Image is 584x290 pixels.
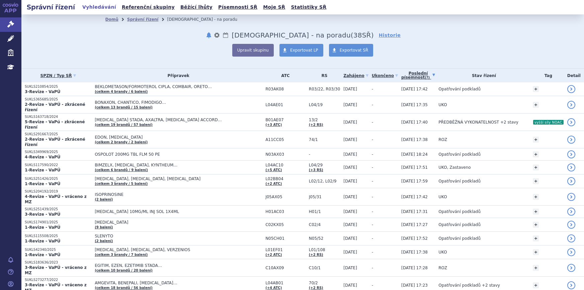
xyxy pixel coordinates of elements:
strong: 3-Revize - VaPÚ - vráceno z MZ [25,265,87,275]
span: [DATE] [343,222,357,227]
span: H01AC03 [265,209,306,214]
a: (2 balení) [95,198,113,201]
a: (celkem 3 brandy / 5 balení) [95,182,148,186]
strong: 3-Revize - VaPÚ [25,212,60,217]
button: Upravit skupinu [232,44,274,57]
span: L04/29 [309,163,340,167]
span: [DATE] 18:24 [401,152,428,157]
strong: 1-Revize - VaPÚ [25,252,60,257]
a: (+2 ATC) [265,182,282,186]
p: SUKLS251439/2025 [25,207,91,212]
a: + [533,249,539,255]
span: [DATE] 17:35 [401,102,428,107]
a: (+5 ATC) [265,168,282,172]
a: (+3 RS) [309,168,323,172]
h2: Správní řízení [21,2,80,12]
span: L04/19 [309,102,340,107]
span: N05CH01 [265,236,306,241]
a: detail [567,150,575,158]
span: [DATE] [343,236,357,241]
a: Lhůty [222,31,229,39]
span: UKO [438,195,447,199]
span: [DATE] [343,283,357,288]
p: SUKLS251426/2025 [25,176,91,181]
span: - [372,195,373,199]
span: [DATE] 17:42 [401,87,428,91]
a: Správní řízení [127,17,159,22]
span: N03AX03 [265,152,306,157]
span: [DATE] 17:23 [401,283,428,288]
span: R03/22, R03/30 [309,87,340,91]
span: [DATE] 17:38 [401,250,428,255]
span: OSPOLOT 200MG TBL FLM 50 PE [95,152,262,157]
span: [DATE] [343,209,357,214]
span: [DATE] [343,165,357,170]
a: Historie [379,32,401,39]
span: B01AE07 [265,118,306,122]
a: detail [567,163,575,171]
button: nastavení [214,31,220,39]
span: J05AX05 [265,195,306,199]
span: ISOPRINOSINE [95,192,262,197]
span: ROZ [438,266,447,270]
a: + [533,178,539,184]
a: (+2 RS) [309,253,323,257]
span: - [372,87,373,91]
span: Exportovat LP [290,48,318,53]
span: [DATE] 17:27 [401,222,428,227]
span: - [372,250,373,255]
span: UKO [438,102,447,107]
a: (+4 ATC) [265,286,282,290]
span: Opatřování podkladů [438,152,481,157]
a: + [533,235,539,241]
a: detail [567,281,575,289]
span: AMGEVITA, BENEPALI, [MEDICAL_DATA]… [95,281,262,285]
a: Ukončeno [372,71,398,80]
span: [DATE] 17:40 [401,120,428,125]
span: L04AE01 [265,102,306,107]
span: L02/12, L02/9 [309,179,340,184]
span: - [372,102,373,107]
a: (celkem 2 brandy / 2 balení) [95,140,148,144]
span: [DATE] [343,102,357,107]
p: SUKLS291667/2025 [25,132,91,137]
strong: 1-Revize - VaPÚ [25,225,60,230]
a: detail [567,193,575,201]
a: Exportovat LP [279,44,323,57]
span: BONAXON, CHANTICO, FIMODIGO… [95,100,262,105]
p: SUKLS163718/2024 [25,115,91,119]
a: + [533,151,539,157]
span: [DATE] 17:59 [401,179,428,184]
a: (celkem 13 brandů / 15 balení) [95,105,153,109]
span: [DATE] [343,137,357,142]
a: detail [567,208,575,216]
span: UKO [438,250,447,255]
p: SUKLS174901/2025 [25,220,91,225]
p: SUKLS183636/2023 [25,260,91,265]
a: + [533,194,539,200]
span: [DATE] 17:38 [401,137,428,142]
span: - [372,120,373,125]
span: Opatřování podkladů [438,87,481,91]
strong: 2-Revize - VaPÚ - zkrácené řízení [25,137,85,147]
span: [MEDICAL_DATA] 10MG/ML INJ SOL 1X4ML [95,209,262,214]
span: C02KX05 [265,222,306,227]
a: detail [567,101,575,109]
a: (celkem 6 brandů / 9 balení) [95,168,148,172]
span: EGITIM, EZEN, EZETIMIB STADA… [95,263,262,268]
span: [DATE] [343,179,357,184]
p: SUKLS42340/2025 [25,247,91,252]
button: notifikace [205,31,212,39]
a: detail [567,234,575,242]
span: - [372,283,373,288]
p: SUKLS210854/2025 [25,84,91,89]
a: (+3 ATC) [265,123,282,127]
strong: 1-Revize - VaPÚ [25,182,60,186]
span: C10AX09 [265,266,306,270]
span: - [372,236,373,241]
a: + [533,86,539,92]
a: + [533,222,539,228]
span: L01EF01 [265,247,306,252]
span: ( SŘ) [351,31,374,39]
span: [MEDICAL_DATA] STADA, AXALTRA, [MEDICAL_DATA] ACCORD… [95,118,262,122]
